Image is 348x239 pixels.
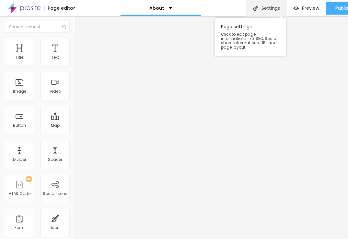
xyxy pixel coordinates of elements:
span: Preview [302,6,319,11]
button: Preview [287,2,326,15]
div: Map [51,123,60,128]
div: Social Icons [43,191,67,196]
div: Page settings [215,18,286,56]
img: Icone [253,6,258,11]
input: Search element [5,21,70,33]
img: Icone [62,25,66,29]
div: Title [16,55,23,60]
div: Form [15,225,25,230]
img: view-1.svg [293,6,299,11]
div: Video [50,89,61,94]
div: Button [13,123,26,128]
div: Page editor [44,6,75,10]
div: Spacer [48,157,62,162]
div: Image [13,89,26,94]
div: Divider [13,157,26,162]
div: HTML Code [9,191,30,196]
div: Icon [51,225,60,230]
span: Click to edit page informations like: SEO, Social share informations, URL and page layout. [221,32,279,49]
div: Text [51,55,59,60]
p: About [149,6,164,10]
